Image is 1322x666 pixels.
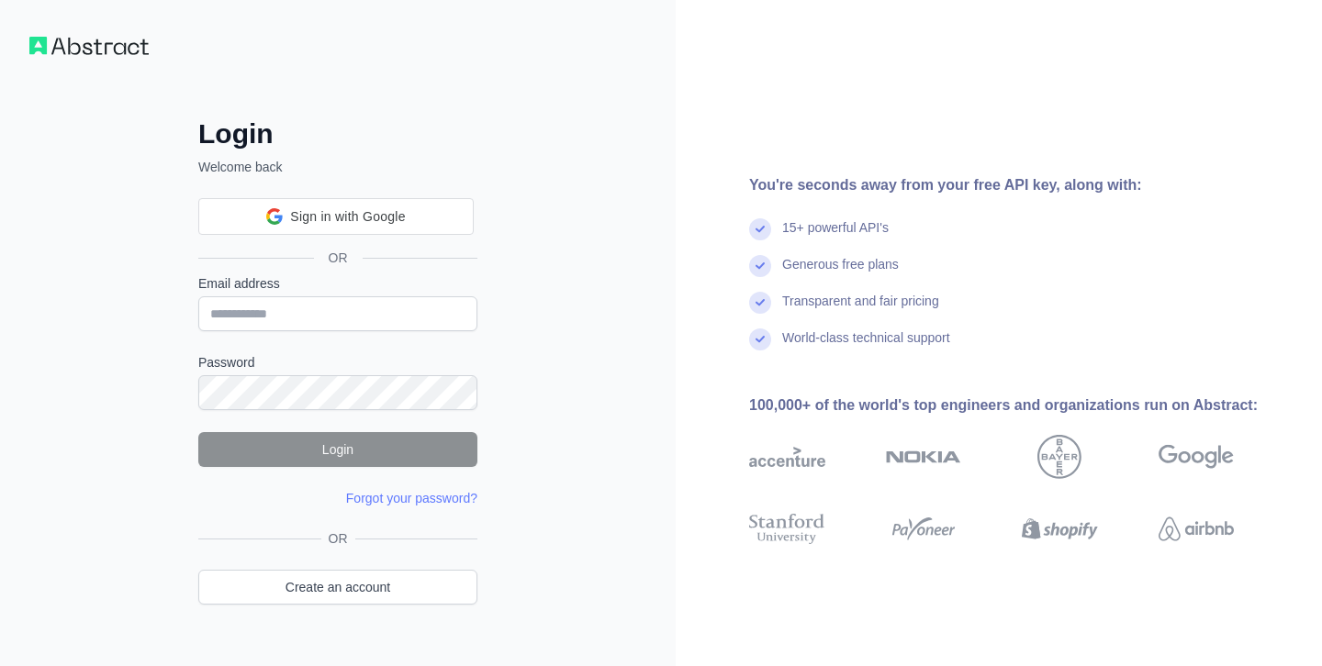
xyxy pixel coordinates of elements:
div: 100,000+ of the world's top engineers and organizations run on Abstract: [749,394,1293,416]
img: bayer [1037,435,1081,479]
img: Workflow [29,37,149,55]
img: check mark [749,328,771,350]
img: google [1159,435,1235,479]
span: OR [321,529,355,548]
span: Sign in with Google [290,207,405,227]
img: payoneer [886,510,962,548]
label: Email address [198,274,477,293]
div: Sign in with Google [198,198,474,235]
img: nokia [886,435,962,479]
label: Password [198,353,477,372]
div: 15+ powerful API's [782,218,889,255]
img: airbnb [1159,510,1235,548]
img: check mark [749,218,771,240]
span: OR [314,249,363,267]
div: You're seconds away from your free API key, along with: [749,174,1293,196]
div: Transparent and fair pricing [782,292,939,328]
div: Generous free plans [782,255,899,292]
p: Welcome back [198,158,477,176]
img: check mark [749,292,771,314]
img: stanford university [749,510,825,548]
h2: Login [198,117,477,150]
img: accenture [749,435,825,479]
a: Forgot your password? [346,491,477,505]
div: World-class technical support [782,328,950,365]
a: Create an account [198,570,477,605]
img: check mark [749,255,771,277]
button: Login [198,432,477,467]
img: shopify [1022,510,1098,548]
